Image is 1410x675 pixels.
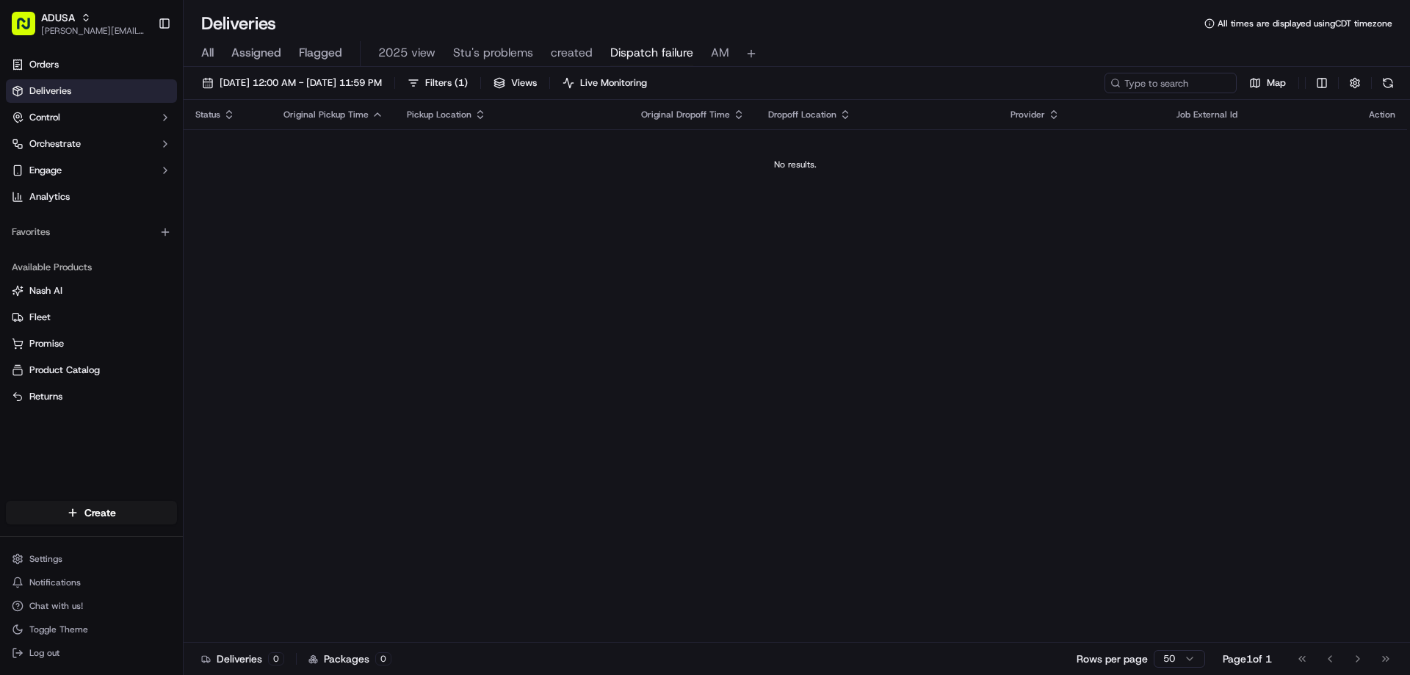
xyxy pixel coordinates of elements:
span: Job External Id [1176,109,1237,120]
button: Chat with us! [6,596,177,616]
span: Pickup Location [407,109,471,120]
a: Deliveries [6,79,177,103]
button: ADUSA[PERSON_NAME][EMAIL_ADDRESS][PERSON_NAME][DOMAIN_NAME] [6,6,152,41]
div: 0 [268,652,284,665]
a: Nash AI [12,284,171,297]
a: Promise [12,337,171,350]
button: Filters(1) [401,73,474,93]
span: Fleet [29,311,51,324]
span: Toggle Theme [29,624,88,635]
span: Assigned [231,44,281,62]
a: Analytics [6,185,177,209]
a: Fleet [12,311,171,324]
button: Orchestrate [6,132,177,156]
div: 0 [375,652,391,665]
span: Orders [29,58,59,71]
span: Analytics [29,190,70,203]
span: Dispatch failure [610,44,693,62]
span: created [551,44,593,62]
span: All times are displayed using CDT timezone [1218,18,1392,29]
button: Log out [6,643,177,663]
span: 2025 view [378,44,435,62]
button: Returns [6,385,177,408]
div: Deliveries [201,651,284,666]
button: Settings [6,549,177,569]
span: Filters [425,76,468,90]
span: Engage [29,164,62,177]
div: Page 1 of 1 [1223,651,1272,666]
p: Rows per page [1077,651,1148,666]
button: Refresh [1378,73,1398,93]
span: Promise [29,337,64,350]
button: Control [6,106,177,129]
button: Product Catalog [6,358,177,382]
a: Orders [6,53,177,76]
span: Map [1267,76,1286,90]
button: Notifications [6,572,177,593]
span: Log out [29,647,59,659]
span: Chat with us! [29,600,83,612]
button: Create [6,501,177,524]
button: Toggle Theme [6,619,177,640]
button: [PERSON_NAME][EMAIL_ADDRESS][PERSON_NAME][DOMAIN_NAME] [41,25,146,37]
input: Type to search [1104,73,1237,93]
a: Product Catalog [12,364,171,377]
button: Live Monitoring [556,73,654,93]
span: Create [84,505,116,520]
span: Settings [29,553,62,565]
div: Favorites [6,220,177,244]
div: No results. [189,159,1401,170]
span: All [201,44,214,62]
span: Control [29,111,60,124]
span: Status [195,109,220,120]
button: Nash AI [6,279,177,303]
button: Promise [6,332,177,355]
span: Deliveries [29,84,71,98]
span: Live Monitoring [580,76,647,90]
span: Nash AI [29,284,62,297]
span: ( 1 ) [455,76,468,90]
button: ADUSA [41,10,75,25]
span: Returns [29,390,62,403]
button: [DATE] 12:00 AM - [DATE] 11:59 PM [195,73,388,93]
span: Product Catalog [29,364,100,377]
span: Flagged [299,44,342,62]
span: Stu's problems [453,44,533,62]
span: [DATE] 12:00 AM - [DATE] 11:59 PM [220,76,382,90]
h1: Deliveries [201,12,276,35]
button: Fleet [6,306,177,329]
span: Orchestrate [29,137,81,151]
span: AM [711,44,729,62]
button: Views [487,73,543,93]
span: Provider [1010,109,1045,120]
span: Dropoff Location [768,109,836,120]
span: Views [511,76,537,90]
span: Original Pickup Time [283,109,369,120]
span: Notifications [29,577,81,588]
div: Packages [308,651,391,666]
a: Returns [12,390,171,403]
span: Original Dropoff Time [641,109,730,120]
div: Action [1369,109,1395,120]
button: Engage [6,159,177,182]
button: Map [1243,73,1292,93]
div: Available Products [6,256,177,279]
